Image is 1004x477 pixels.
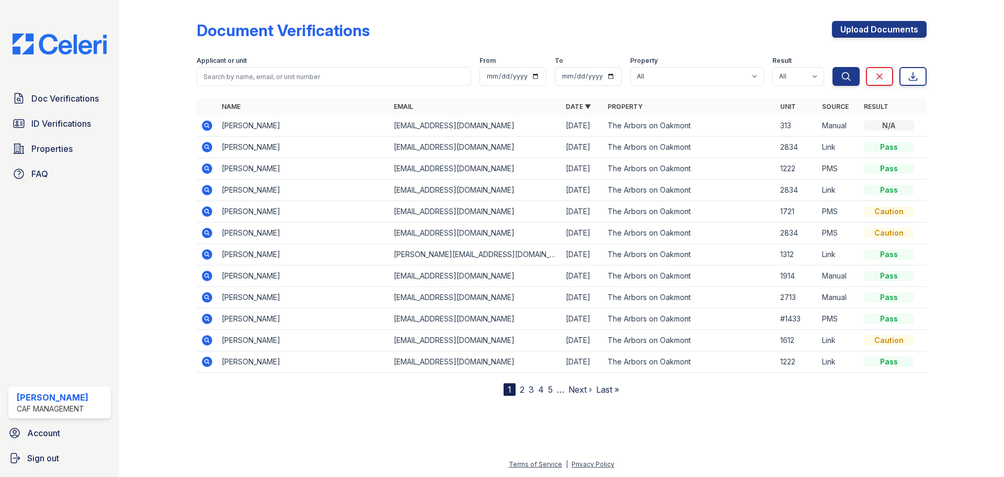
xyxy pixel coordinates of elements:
td: [DATE] [562,330,603,351]
td: [DATE] [562,180,603,201]
td: The Arbors on Oakmont [603,287,775,308]
td: Link [818,137,860,158]
div: Pass [864,271,914,281]
a: Last » [596,384,619,395]
a: Sign out [4,448,115,469]
td: 1612 [776,330,818,351]
input: Search by name, email, or unit number [197,67,471,86]
a: Source [822,103,849,110]
td: 1721 [776,201,818,223]
label: Applicant or unit [197,57,247,65]
td: 1222 [776,351,818,373]
td: [PERSON_NAME] [218,287,390,308]
label: To [555,57,563,65]
td: [EMAIL_ADDRESS][DOMAIN_NAME] [390,223,562,244]
div: Pass [864,185,914,195]
td: [DATE] [562,223,603,244]
td: #1433 [776,308,818,330]
td: 2834 [776,223,818,244]
a: 2 [520,384,524,395]
div: Caution [864,228,914,238]
a: Name [222,103,241,110]
div: | [566,460,568,468]
td: [DATE] [562,287,603,308]
td: [PERSON_NAME] [218,137,390,158]
div: Pass [864,314,914,324]
td: [PERSON_NAME][EMAIL_ADDRESS][DOMAIN_NAME] [390,244,562,265]
div: Pass [864,292,914,303]
img: CE_Logo_Blue-a8612792a0a2168367f1c8372b55b34899dd931a85d93a1a3d3e32e68fde9ad4.png [4,34,115,54]
td: PMS [818,201,860,223]
div: Caution [864,206,914,217]
td: Manual [818,265,860,287]
td: 1222 [776,158,818,180]
a: FAQ [8,163,111,184]
a: Unit [780,103,796,110]
a: Upload Documents [832,21,927,38]
td: The Arbors on Oakmont [603,330,775,351]
a: Next › [568,384,592,395]
td: [EMAIL_ADDRESS][DOMAIN_NAME] [390,158,562,180]
td: Link [818,180,860,201]
td: The Arbors on Oakmont [603,223,775,244]
td: [EMAIL_ADDRESS][DOMAIN_NAME] [390,201,562,223]
td: The Arbors on Oakmont [603,265,775,287]
td: [PERSON_NAME] [218,223,390,244]
td: PMS [818,223,860,244]
span: Sign out [27,452,59,464]
td: The Arbors on Oakmont [603,201,775,223]
div: N/A [864,120,914,131]
td: [DATE] [562,201,603,223]
td: 313 [776,115,818,137]
td: [PERSON_NAME] [218,330,390,351]
a: Account [4,423,115,443]
td: [PERSON_NAME] [218,308,390,330]
td: [DATE] [562,244,603,265]
a: Email [394,103,413,110]
span: Account [27,427,60,439]
label: From [480,57,496,65]
td: [EMAIL_ADDRESS][DOMAIN_NAME] [390,137,562,158]
td: [EMAIL_ADDRESS][DOMAIN_NAME] [390,265,562,287]
td: [DATE] [562,265,603,287]
div: Caution [864,335,914,346]
div: [PERSON_NAME] [17,391,88,404]
a: 3 [529,384,534,395]
a: Doc Verifications [8,88,111,109]
td: [EMAIL_ADDRESS][DOMAIN_NAME] [390,180,562,201]
td: [DATE] [562,137,603,158]
td: 2834 [776,180,818,201]
div: Pass [864,142,914,152]
td: The Arbors on Oakmont [603,180,775,201]
td: 1312 [776,244,818,265]
td: The Arbors on Oakmont [603,115,775,137]
td: Manual [818,287,860,308]
td: 2834 [776,137,818,158]
td: [PERSON_NAME] [218,265,390,287]
div: Pass [864,357,914,367]
td: [DATE] [562,351,603,373]
td: The Arbors on Oakmont [603,351,775,373]
span: ID Verifications [31,117,91,130]
td: 1914 [776,265,818,287]
span: Doc Verifications [31,92,99,105]
td: Link [818,351,860,373]
td: [DATE] [562,308,603,330]
td: [DATE] [562,115,603,137]
td: [PERSON_NAME] [218,244,390,265]
a: 4 [538,384,544,395]
td: The Arbors on Oakmont [603,137,775,158]
td: [EMAIL_ADDRESS][DOMAIN_NAME] [390,115,562,137]
td: [PERSON_NAME] [218,158,390,180]
div: Pass [864,249,914,260]
a: Result [864,103,888,110]
td: [EMAIL_ADDRESS][DOMAIN_NAME] [390,330,562,351]
td: Link [818,330,860,351]
td: The Arbors on Oakmont [603,244,775,265]
div: CAF Management [17,404,88,414]
label: Property [630,57,658,65]
td: The Arbors on Oakmont [603,158,775,180]
td: 2713 [776,287,818,308]
td: [EMAIL_ADDRESS][DOMAIN_NAME] [390,287,562,308]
